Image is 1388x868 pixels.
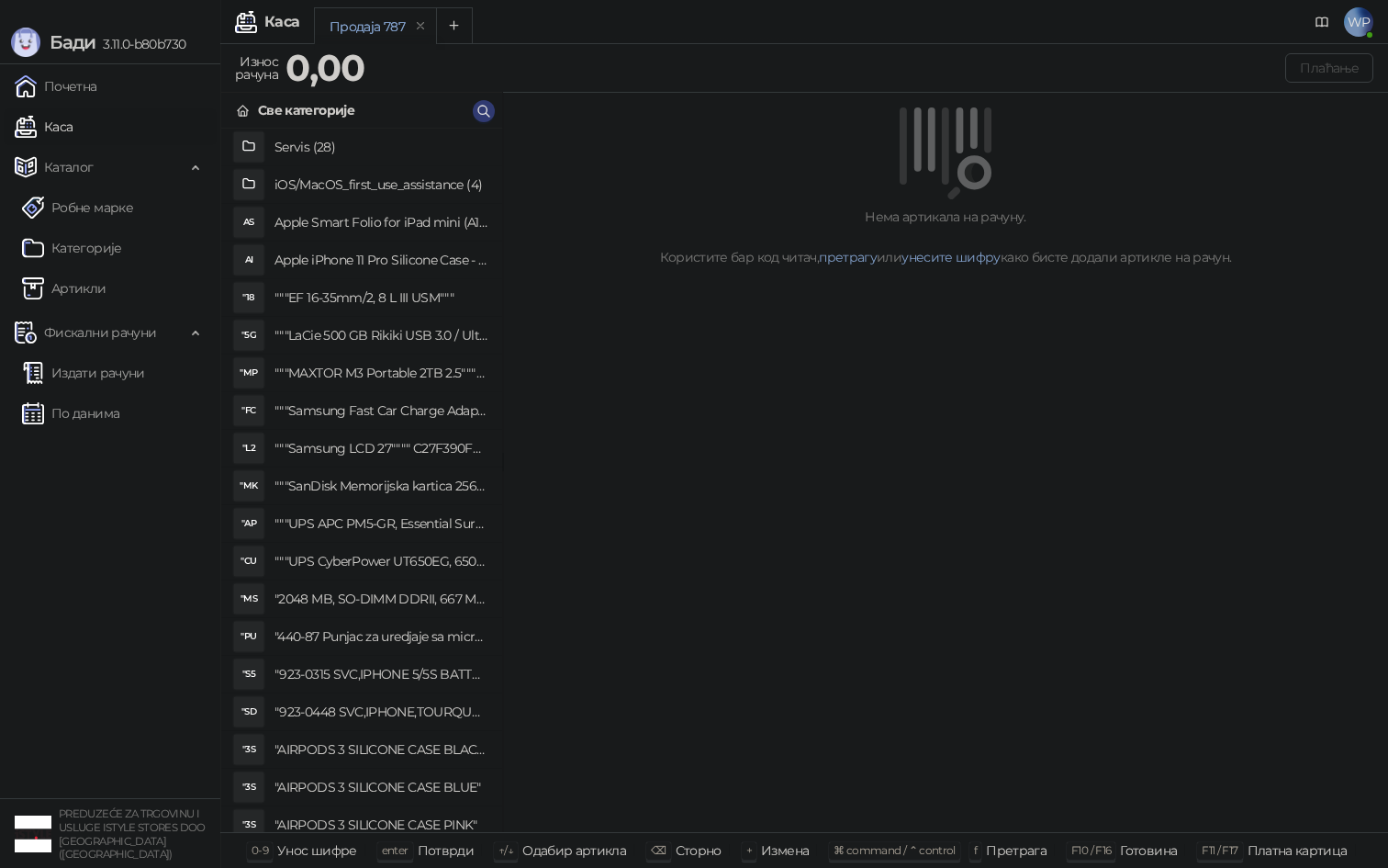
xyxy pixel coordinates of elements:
[274,697,487,727] h4: "923-0448 SVC,IPHONE,TOURQUE DRIVER KIT .65KGF- CM Šrafciger "
[234,321,263,350] div: "5G
[274,245,487,275] h4: Apple iPhone 11 Pro Silicone Case - Black
[95,36,185,52] span: 3.11.0-b80b730
[1248,839,1348,862] div: Платна картица
[22,230,122,266] a: Категорије
[15,68,97,105] a: Почетна
[522,839,626,862] div: Одабир артикла
[274,208,487,237] h4: Apple Smart Folio for iPad mini (A17 Pro) - Sage
[44,314,156,351] span: Фискални рачуни
[277,839,357,862] div: Унос шифре
[15,108,73,145] a: Каса
[50,31,95,53] span: Бади
[234,584,263,614] div: "MS
[234,659,263,689] div: "S5
[274,622,487,651] h4: "440-87 Punjac za uredjaje sa micro USB portom 4/1, Stand."
[1307,7,1337,37] a: Документација
[676,839,722,862] div: Сторно
[274,283,487,312] h4: """EF 16-35mm/2, 8 L III USM"""
[234,396,263,425] div: "FC
[252,843,268,857] span: 0-9
[1285,53,1373,83] button: Плаћање
[274,735,487,764] h4: "AIRPODS 3 SILICONE CASE BLACK"
[274,659,487,689] h4: "923-0315 SVC,IPHONE 5/5S BATTERY REMOVAL TRAY Držač za iPhone sa kojim se otvara display
[234,547,263,576] div: "CU
[834,843,956,857] span: ⌘ command / ⌃ control
[22,355,145,391] a: Издати рачуни
[234,434,263,463] div: "L2
[258,100,354,120] div: Све категорије
[498,843,513,857] span: ↑/↓
[974,843,977,857] span: f
[234,245,263,275] div: AI
[409,18,432,34] button: remove
[746,843,752,857] span: +
[1071,843,1111,857] span: F10 / F16
[1120,839,1177,862] div: Готовина
[651,843,666,857] span: ⌫
[59,807,206,861] small: PREDUZEĆE ZA TRGOVINU I USLUGE ISTYLE STORES DOO [GEOGRAPHIC_DATA] ([GEOGRAPHIC_DATA])
[1344,7,1373,37] span: WP
[234,471,263,501] div: "MK
[274,547,487,576] h4: """UPS CyberPower UT650EG, 650VA/360W , line-int., s_uko, desktop"""
[274,434,487,463] h4: """Samsung LCD 27"""" C27F390FHUXEN"""
[234,208,263,237] div: AS
[274,471,487,501] h4: """SanDisk Memorijska kartica 256GB microSDXC sa SD adapterom SDSQXA1-256G-GN6MA - Extreme PLUS, ...
[274,509,487,538] h4: """UPS APC PM5-GR, Essential Surge Arrest,5 utic_nica"""
[330,17,405,37] div: Продаја 787
[234,509,263,538] div: "AP
[274,321,487,350] h4: """LaCie 500 GB Rikiki USB 3.0 / Ultra Compact & Resistant aluminum / USB 3.0 / 2.5"""""""
[901,249,1001,265] a: унесите шифру
[234,283,263,312] div: "18
[274,810,487,840] h4: "AIRPODS 3 SILICONE CASE PINK"
[274,170,487,199] h4: iOS/MacOS_first_use_assistance (4)
[274,772,487,802] h4: "AIRPODS 3 SILICONE CASE BLUE"
[44,149,94,186] span: Каталог
[761,839,809,862] div: Измена
[234,358,263,388] div: "MP
[274,396,487,425] h4: """Samsung Fast Car Charge Adapter, brzi auto punja_, boja crna"""
[234,810,263,840] div: "3S
[22,277,44,299] img: Artikli
[234,697,263,727] div: "SD
[819,249,877,265] a: претрагу
[285,45,364,90] strong: 0,00
[274,358,487,388] h4: """MAXTOR M3 Portable 2TB 2.5"""" crni eksterni hard disk HX-M201TCB/GM"""
[22,270,106,307] a: ArtikliАртикли
[234,622,263,651] div: "PU
[418,839,475,862] div: Потврди
[986,839,1047,862] div: Претрага
[436,7,473,44] button: Add tab
[264,15,299,29] div: Каса
[22,189,133,226] a: Робне марке
[1202,843,1237,857] span: F11 / F17
[525,207,1366,267] div: Нема артикала на рачуну. Користите бар код читач, или како бисте додали артикле на рачун.
[22,395,119,432] a: По данима
[15,816,51,852] img: 64x64-companyLogo-77b92cf4-9946-4f36-9751-bf7bb5fd2c7d.png
[274,584,487,614] h4: "2048 MB, SO-DIMM DDRII, 667 MHz, Napajanje 1,8 0,1 V, Latencija CL5"
[231,50,282,86] div: Износ рачуна
[234,735,263,764] div: "3S
[11,28,40,57] img: Logo
[274,132,487,162] h4: Servis (28)
[221,129,502,832] div: grid
[382,843,409,857] span: enter
[234,772,263,802] div: "3S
